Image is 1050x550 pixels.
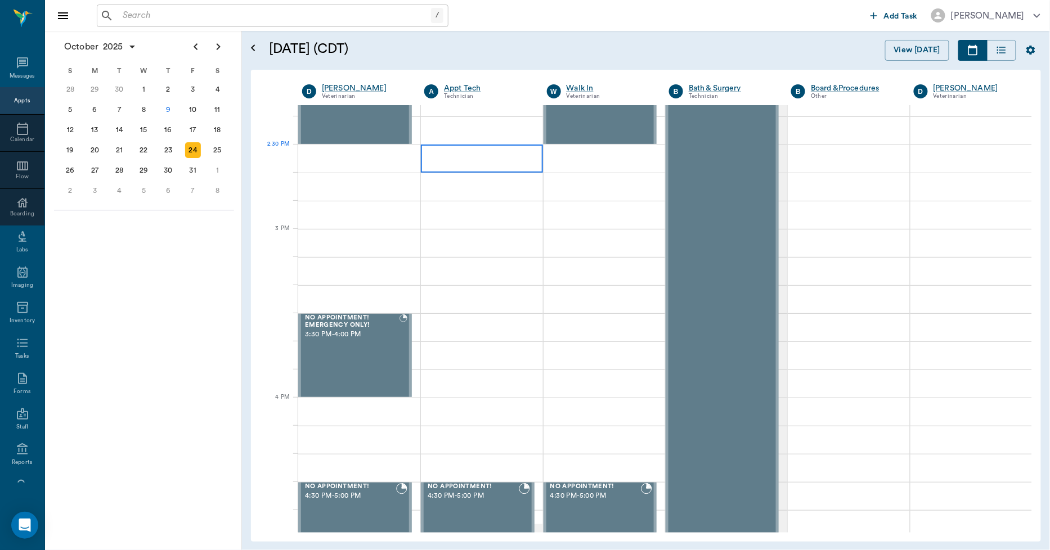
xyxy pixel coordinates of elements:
div: Tuesday, October 7, 2025 [111,102,127,118]
div: W [132,62,156,79]
div: Friday, October 31, 2025 [185,163,201,178]
div: Monday, October 6, 2025 [87,102,102,118]
div: Forms [14,387,30,396]
div: Imaging [11,281,33,290]
div: Sunday, November 2, 2025 [62,183,78,199]
div: Monday, October 20, 2025 [87,142,102,158]
div: A [424,84,438,98]
a: Bath & Surgery [689,83,774,94]
button: Next page [207,35,230,58]
div: Technician [444,92,530,101]
div: 4 PM [260,391,289,420]
div: Monday, October 13, 2025 [87,122,102,138]
span: NO APPOINTMENT! [550,483,641,490]
div: Friday, October 3, 2025 [185,82,201,97]
div: Tuesday, October 21, 2025 [111,142,127,158]
span: NO APPOINTMENT! [305,483,396,490]
div: M [83,62,107,79]
div: B [791,84,805,98]
div: Tuesday, October 28, 2025 [111,163,127,178]
div: BOOKED, 3:30 PM - 4:00 PM [298,313,412,398]
div: T [156,62,181,79]
span: NO APPOINTMENT! [428,483,518,490]
button: Add Task [866,5,922,26]
div: 3 PM [260,223,289,251]
span: 4:30 PM - 5:00 PM [305,490,396,502]
div: Friday, October 10, 2025 [185,102,201,118]
div: F [181,62,205,79]
button: View [DATE] [885,40,949,61]
div: [PERSON_NAME] [951,9,1025,22]
div: Open Intercom Messenger [11,512,38,539]
div: Sunday, October 26, 2025 [62,163,78,178]
div: Labs [16,246,28,254]
div: Saturday, October 4, 2025 [209,82,225,97]
div: Wednesday, October 22, 2025 [136,142,152,158]
div: S [58,62,83,79]
div: Veterinarian [322,92,407,101]
div: Saturday, November 8, 2025 [209,183,225,199]
a: [PERSON_NAME] [322,83,407,94]
span: 4:30 PM - 5:00 PM [428,490,518,502]
div: Thursday, October 16, 2025 [160,122,176,138]
div: Wednesday, October 29, 2025 [136,163,152,178]
span: 4:30 PM - 5:00 PM [550,490,641,502]
div: Wednesday, October 8, 2025 [136,102,152,118]
div: Friday, October 24, 2025 [185,142,201,158]
div: Thursday, October 23, 2025 [160,142,176,158]
div: Technician [689,92,774,101]
a: [PERSON_NAME] [934,83,1019,94]
div: Sunday, October 19, 2025 [62,142,78,158]
div: Monday, November 3, 2025 [87,183,102,199]
span: October [62,39,101,55]
div: Thursday, October 2, 2025 [160,82,176,97]
h5: [DATE] (CDT) [269,40,564,58]
div: Other [811,92,896,101]
div: Tuesday, November 4, 2025 [111,183,127,199]
div: Sunday, October 12, 2025 [62,122,78,138]
div: Sunday, September 28, 2025 [62,82,78,97]
div: W [547,84,561,98]
input: Search [118,8,431,24]
a: Board &Procedures [811,83,896,94]
button: [PERSON_NAME] [922,5,1049,26]
a: Walk In [567,83,652,94]
div: Inventory [10,317,35,325]
div: Saturday, October 18, 2025 [209,122,225,138]
div: Thursday, October 30, 2025 [160,163,176,178]
div: Wednesday, October 1, 2025 [136,82,152,97]
div: Friday, November 7, 2025 [185,183,201,199]
div: Friday, October 17, 2025 [185,122,201,138]
div: Tuesday, October 14, 2025 [111,122,127,138]
div: Veterinarian [567,92,652,101]
button: Open calendar [246,26,260,70]
div: Wednesday, October 15, 2025 [136,122,152,138]
div: Saturday, October 25, 2025 [209,142,225,158]
div: Saturday, October 11, 2025 [209,102,225,118]
div: Staff [16,423,28,431]
button: Previous page [185,35,207,58]
button: October2025 [59,35,142,58]
a: Appt Tech [444,83,530,94]
div: Reports [12,458,33,467]
div: Veterinarian [934,92,1019,101]
div: Thursday, November 6, 2025 [160,183,176,199]
span: 2025 [101,39,125,55]
div: Appts [14,97,30,105]
div: Today, Thursday, October 9, 2025 [160,102,176,118]
div: D [302,84,316,98]
div: Messages [10,72,35,80]
div: Sunday, October 5, 2025 [62,102,78,118]
span: 3:30 PM - 4:00 PM [305,329,400,340]
div: D [914,84,928,98]
div: / [431,8,443,23]
span: NO APPOINTMENT! EMERGENCY ONLY! [305,314,400,329]
div: Tuesday, September 30, 2025 [111,82,127,97]
div: Monday, October 27, 2025 [87,163,102,178]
